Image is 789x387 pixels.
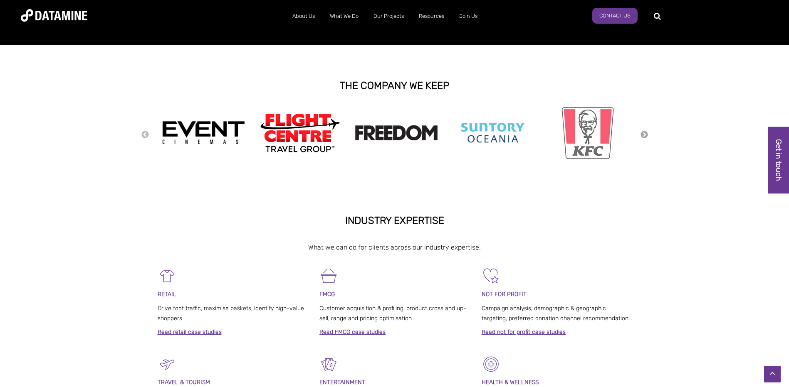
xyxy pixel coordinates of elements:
strong: THE COMPANY WE KEEP [340,80,449,91]
img: Datamine [21,9,87,22]
span: Campaign analysis, demographic & geographic targeting, preferred donation channel recommendation [482,305,628,322]
img: Travel & Tourism [158,355,176,373]
a: Get in touch [768,127,789,193]
img: Freedom logo [355,125,438,140]
img: FMCG [319,267,338,285]
a: Contact Us [592,8,638,24]
a: Our Projects [366,5,411,27]
a: Read FMCG case studies [319,328,386,336]
span: Drive foot traffic, maximise baskets, identify high-value shoppers [158,305,304,322]
strong: HEALTH & WELLNESS [482,379,539,386]
img: Entertainment [319,355,338,373]
img: Healthcare [482,355,500,373]
a: What We Do [322,5,366,27]
button: Next [640,130,648,140]
span: NOT FOR PROFIT [482,291,527,298]
strong: INDUSTRY EXPERTISE [345,215,444,226]
img: Not For Profit [482,267,500,285]
a: Join Us [452,5,485,27]
a: Read retail case studies [158,328,222,336]
span: FMCG [319,291,335,298]
img: Suntory Oceania [451,109,534,156]
span: Customer acquisition & profiling, product cross and up-sell, range and pricing optimisation [319,305,466,322]
a: About Us [285,5,322,27]
img: event cinemas [162,121,245,145]
a: Resources [411,5,452,27]
button: Previous [141,130,149,140]
span: ENTERTAINMENT [319,379,365,386]
span: TRAVEL & TOURISM [158,379,210,386]
img: Flight Centre [258,111,341,154]
span: RETAIL [158,291,176,298]
img: Retail-1 [158,267,176,285]
img: kfc [561,105,614,161]
a: Read not for profit case studies [482,328,566,336]
span: What we can do for clients across our industry expertise. [308,243,481,251]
